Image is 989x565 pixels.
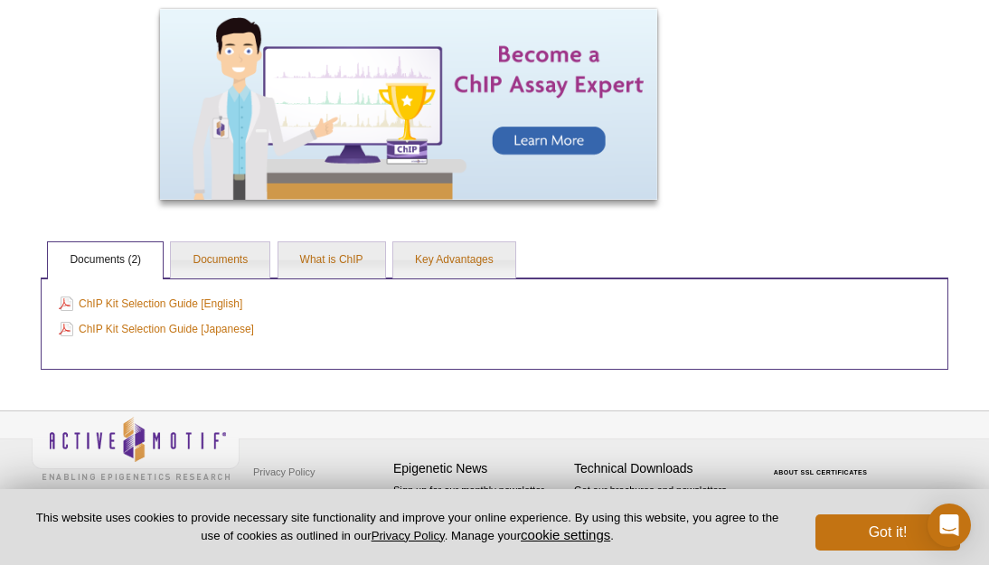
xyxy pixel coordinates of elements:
a: Documents [171,242,269,278]
div: Open Intercom Messenger [928,504,971,547]
a: Privacy Policy [249,458,319,485]
p: This website uses cookies to provide necessary site functionality and improve your online experie... [29,510,786,544]
a: ChIP Kit Selection Guide [English] [59,294,242,314]
h4: Epigenetic News [393,461,565,476]
a: What is ChIP [278,242,385,278]
button: Got it! [815,514,960,551]
img: Active Motif, [32,411,240,485]
a: ABOUT SSL CERTIFICATES [774,469,868,476]
a: Terms & Conditions [249,485,344,513]
a: Privacy Policy [372,529,445,542]
a: Key Advantages [393,242,515,278]
a: Documents (2) [48,242,163,278]
h4: Technical Downloads [574,461,746,476]
a: ChIP Kit Selection Guide [Japanese] [59,319,254,339]
table: Click to Verify - This site chose Symantec SSL for secure e-commerce and confidential communicati... [755,443,890,483]
button: cookie settings [521,527,610,542]
p: Sign up for our monthly newsletter highlighting recent publications in the field of epigenetics. [393,483,565,544]
img: Become a ChIP Assay Expert [160,9,657,200]
p: Get our brochures and newsletters, or request them by mail. [574,483,746,529]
